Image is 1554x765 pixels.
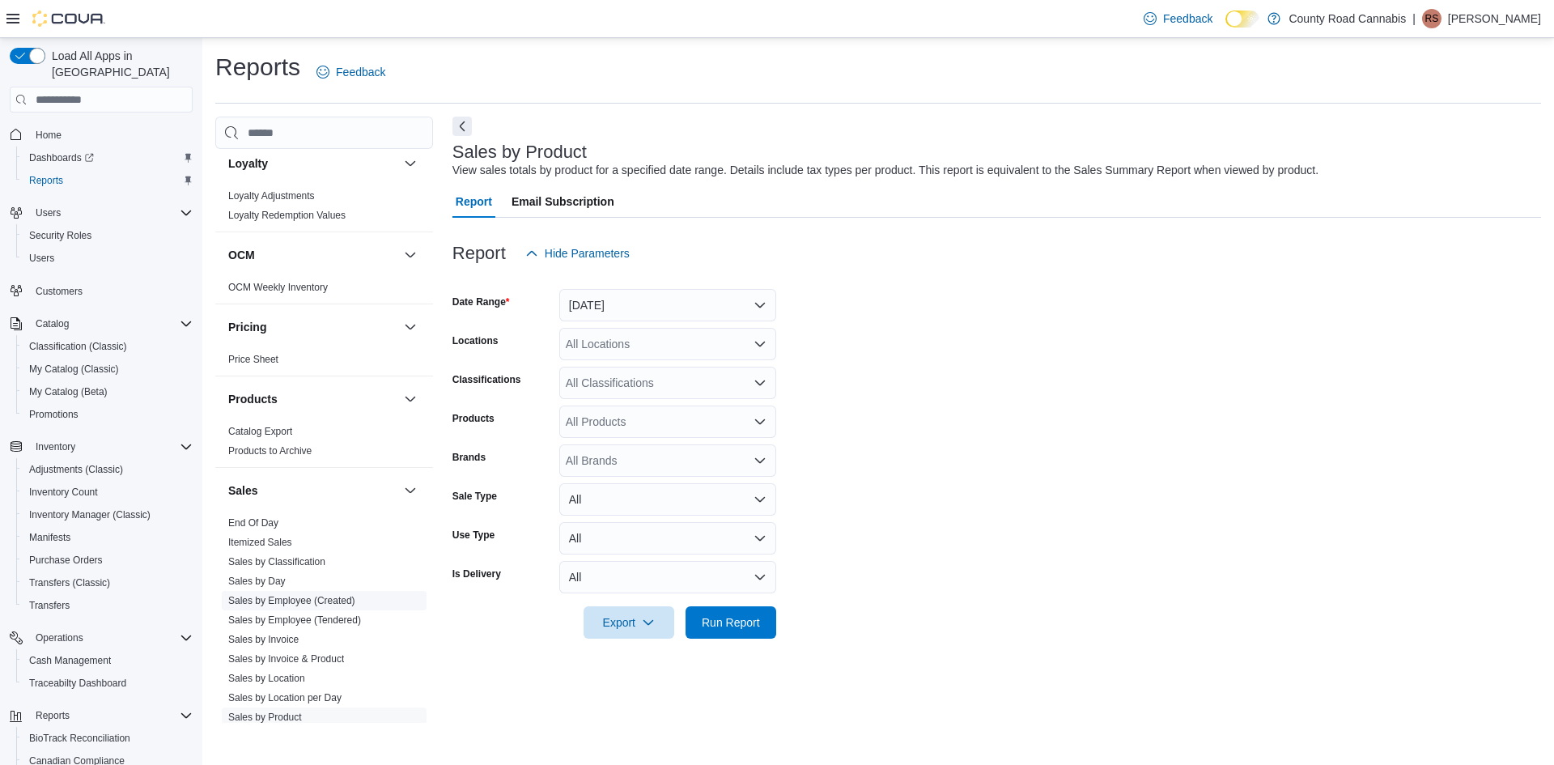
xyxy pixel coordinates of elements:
[23,249,193,268] span: Users
[228,614,361,626] a: Sales by Employee (Tendered)
[452,490,497,503] label: Sale Type
[559,483,776,516] button: All
[452,117,472,136] button: Next
[23,337,134,356] a: Classification (Classic)
[29,654,111,667] span: Cash Management
[29,314,193,334] span: Catalog
[1412,9,1416,28] p: |
[1289,9,1406,28] p: County Road Cannabis
[36,206,61,219] span: Users
[401,481,420,500] button: Sales
[584,606,674,639] button: Export
[23,528,193,547] span: Manifests
[3,436,199,458] button: Inventory
[1225,11,1259,28] input: Dark Mode
[228,445,312,457] a: Products to Archive
[23,148,193,168] span: Dashboards
[23,674,193,693] span: Traceabilty Dashboard
[754,376,766,389] button: Open list of options
[519,237,636,270] button: Hide Parameters
[16,335,199,358] button: Classification (Classic)
[29,314,75,334] button: Catalog
[36,317,69,330] span: Catalog
[228,691,342,704] span: Sales by Location per Day
[512,185,614,218] span: Email Subscription
[228,482,258,499] h3: Sales
[545,245,630,261] span: Hide Parameters
[228,673,305,684] a: Sales by Location
[228,672,305,685] span: Sales by Location
[16,594,199,617] button: Transfers
[16,649,199,672] button: Cash Management
[36,285,83,298] span: Customers
[228,319,266,335] h3: Pricing
[228,537,292,548] a: Itemized Sales
[401,245,420,265] button: OCM
[228,247,397,263] button: OCM
[228,652,344,665] span: Sales by Invoice & Product
[16,358,199,380] button: My Catalog (Classic)
[452,451,486,464] label: Brands
[215,422,433,467] div: Products
[45,48,193,80] span: Load All Apps in [GEOGRAPHIC_DATA]
[228,711,302,724] span: Sales by Product
[23,148,100,168] a: Dashboards
[16,380,199,403] button: My Catalog (Beta)
[228,575,286,588] span: Sales by Day
[23,573,193,593] span: Transfers (Classic)
[16,458,199,481] button: Adjustments (Classic)
[228,319,397,335] button: Pricing
[228,576,286,587] a: Sales by Day
[29,706,76,725] button: Reports
[215,51,300,83] h1: Reports
[23,382,193,402] span: My Catalog (Beta)
[452,142,587,162] h3: Sales by Product
[228,556,325,567] a: Sales by Classification
[401,317,420,337] button: Pricing
[23,528,77,547] a: Manifests
[23,405,193,424] span: Promotions
[29,628,90,648] button: Operations
[228,354,278,365] a: Price Sheet
[29,125,68,145] a: Home
[23,573,117,593] a: Transfers (Classic)
[228,594,355,607] span: Sales by Employee (Created)
[401,154,420,173] button: Loyalty
[228,614,361,627] span: Sales by Employee (Tendered)
[23,651,117,670] a: Cash Management
[29,437,82,457] button: Inventory
[228,190,315,202] a: Loyalty Adjustments
[452,412,495,425] label: Products
[215,278,433,304] div: OCM
[29,628,193,648] span: Operations
[29,252,54,265] span: Users
[29,282,89,301] a: Customers
[1137,2,1219,35] a: Feedback
[23,651,193,670] span: Cash Management
[1448,9,1541,28] p: [PERSON_NAME]
[29,599,70,612] span: Transfers
[1163,11,1212,27] span: Feedback
[23,729,193,748] span: BioTrack Reconciliation
[228,247,255,263] h3: OCM
[452,162,1318,179] div: View sales totals by product for a specified date range. Details include tax types per product. T...
[228,155,397,172] button: Loyalty
[686,606,776,639] button: Run Report
[23,596,76,615] a: Transfers
[3,122,199,146] button: Home
[23,482,193,502] span: Inventory Count
[29,554,103,567] span: Purchase Orders
[1425,9,1439,28] span: RS
[228,425,292,438] span: Catalog Export
[29,732,130,745] span: BioTrack Reconciliation
[16,526,199,549] button: Manifests
[23,460,129,479] a: Adjustments (Classic)
[310,56,392,88] a: Feedback
[559,561,776,593] button: All
[16,572,199,594] button: Transfers (Classic)
[16,481,199,504] button: Inventory Count
[1422,9,1441,28] div: RK Sohal
[336,64,385,80] span: Feedback
[228,391,278,407] h3: Products
[23,226,98,245] a: Security Roles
